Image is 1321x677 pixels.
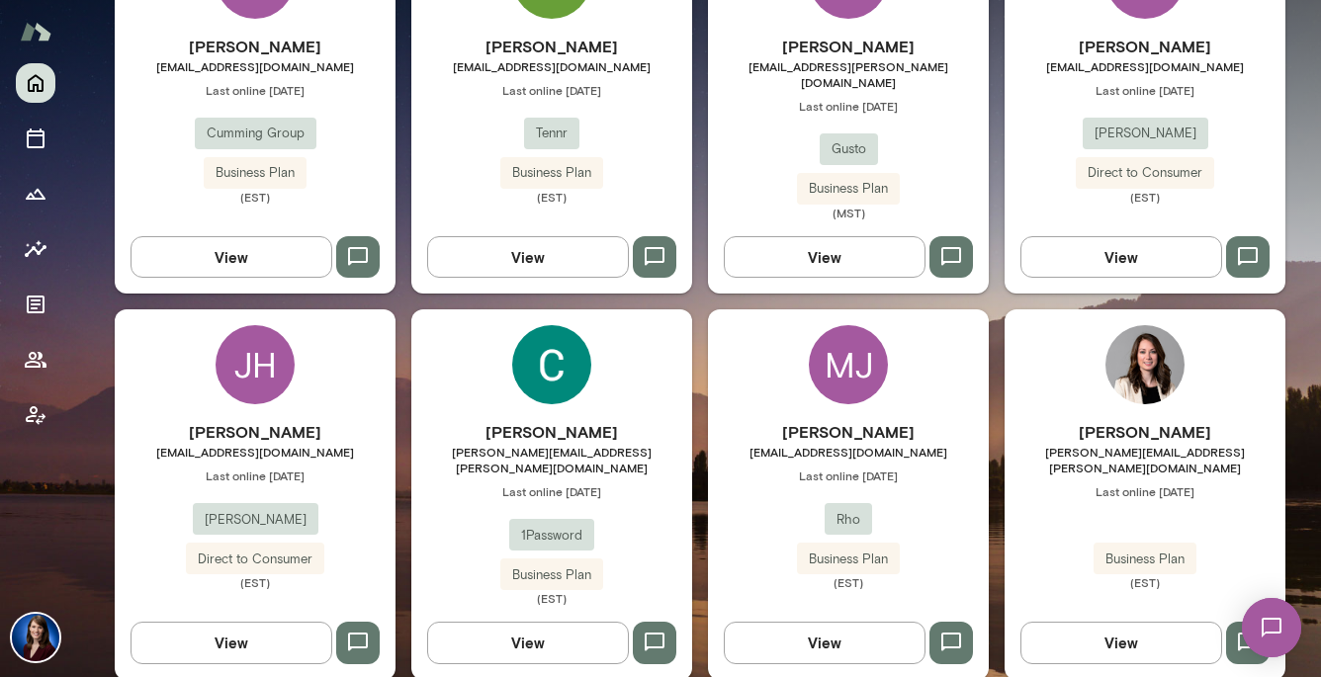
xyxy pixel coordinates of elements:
button: Growth Plan [16,174,55,213]
button: View [1020,236,1222,278]
button: View [427,236,629,278]
button: Sessions [16,119,55,158]
h6: [PERSON_NAME] [1005,35,1285,58]
button: View [131,236,332,278]
h6: [PERSON_NAME] [411,35,692,58]
span: (EST) [115,189,396,205]
span: (EST) [708,574,989,590]
span: Last online [DATE] [1005,483,1285,499]
span: [EMAIL_ADDRESS][DOMAIN_NAME] [708,444,989,460]
span: Business Plan [797,179,900,199]
span: Direct to Consumer [186,550,324,569]
button: View [724,622,925,663]
h6: [PERSON_NAME] [1005,420,1285,444]
span: (EST) [115,574,396,590]
button: Insights [16,229,55,269]
span: [PERSON_NAME] [193,510,318,530]
span: Business Plan [1094,550,1196,569]
span: [EMAIL_ADDRESS][PERSON_NAME][DOMAIN_NAME] [708,58,989,90]
span: (EST) [411,189,692,205]
span: [EMAIL_ADDRESS][DOMAIN_NAME] [115,444,396,460]
span: Last online [DATE] [411,82,692,98]
span: Business Plan [500,565,603,585]
img: Colleen Connolly [512,325,591,404]
button: Members [16,340,55,380]
span: 1Password [509,526,594,546]
span: Last online [DATE] [411,483,692,499]
span: Cumming Group [195,124,316,143]
button: View [724,236,925,278]
span: Business Plan [204,163,307,183]
img: Julie Rollauer [12,614,59,661]
span: (EST) [1005,189,1285,205]
span: Last online [DATE] [115,467,396,483]
h6: [PERSON_NAME] [708,420,989,444]
button: Client app [16,395,55,435]
img: Mento [20,13,51,50]
img: Christine Martin [1105,325,1185,404]
button: View [427,622,629,663]
div: JH [216,325,295,404]
span: Last online [DATE] [708,467,989,483]
span: Last online [DATE] [708,98,989,114]
span: [EMAIL_ADDRESS][DOMAIN_NAME] [411,58,692,74]
h6: [PERSON_NAME] [708,35,989,58]
span: [PERSON_NAME][EMAIL_ADDRESS][PERSON_NAME][DOMAIN_NAME] [1005,444,1285,475]
span: Tennr [524,124,579,143]
span: [PERSON_NAME][EMAIL_ADDRESS][PERSON_NAME][DOMAIN_NAME] [411,444,692,475]
span: Business Plan [797,550,900,569]
h6: [PERSON_NAME] [411,420,692,444]
span: Last online [DATE] [115,82,396,98]
span: (EST) [1005,574,1285,590]
span: Rho [825,510,872,530]
span: [EMAIL_ADDRESS][DOMAIN_NAME] [115,58,396,74]
button: View [1020,622,1222,663]
h6: [PERSON_NAME] [115,420,396,444]
button: View [131,622,332,663]
span: [EMAIL_ADDRESS][DOMAIN_NAME] [1005,58,1285,74]
button: Home [16,63,55,103]
div: MJ [809,325,888,404]
span: (EST) [411,590,692,606]
span: Gusto [820,139,878,159]
span: [PERSON_NAME] [1083,124,1208,143]
button: Documents [16,285,55,324]
span: Business Plan [500,163,603,183]
h6: [PERSON_NAME] [115,35,396,58]
span: Last online [DATE] [1005,82,1285,98]
span: Direct to Consumer [1076,163,1214,183]
span: (MST) [708,205,989,220]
